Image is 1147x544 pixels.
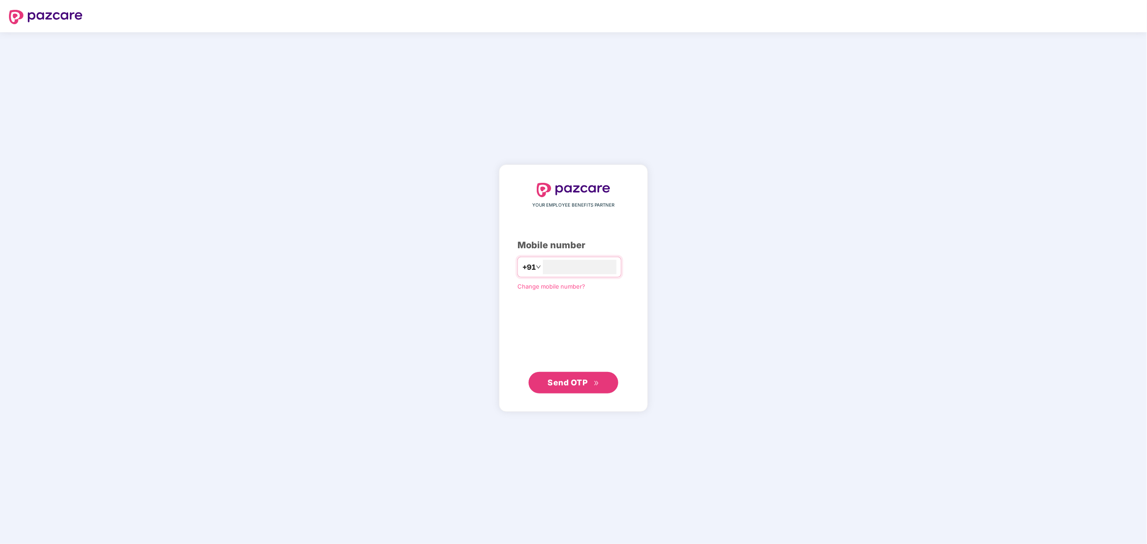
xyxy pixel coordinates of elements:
span: Send OTP [548,378,588,387]
img: logo [9,10,83,24]
button: Send OTPdouble-right [529,372,618,393]
span: down [536,264,541,270]
div: Mobile number [517,238,630,252]
a: Change mobile number? [517,283,585,290]
img: logo [537,183,610,197]
span: double-right [594,380,600,386]
span: +91 [522,262,536,273]
span: YOUR EMPLOYEE BENEFITS PARTNER [533,202,615,209]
